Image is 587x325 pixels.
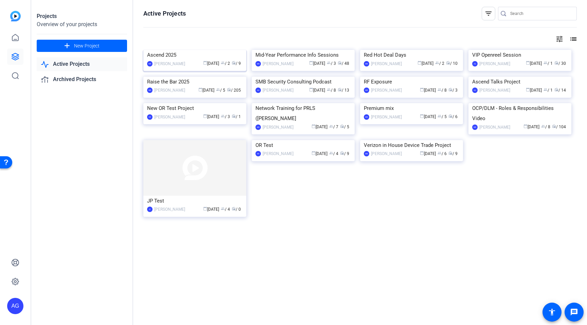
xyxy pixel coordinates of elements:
span: / 9 [232,61,241,66]
span: group [221,207,225,211]
mat-icon: tune [555,35,564,43]
span: calendar_today [420,151,424,155]
span: group [438,114,442,118]
div: MB [364,114,369,120]
span: [DATE] [420,151,436,156]
div: [PERSON_NAME] [371,60,402,67]
span: radio [448,114,452,118]
span: [DATE] [309,88,325,93]
div: [PERSON_NAME] [263,60,293,67]
span: [DATE] [309,61,325,66]
img: blue-gradient.svg [10,11,21,21]
span: New Project [74,42,100,50]
span: [DATE] [420,114,436,119]
span: calendar_today [420,114,424,118]
mat-icon: add [63,42,71,50]
span: group [329,151,333,155]
div: Premium mix [364,103,459,113]
span: calendar_today [203,114,207,118]
span: [DATE] [203,207,219,212]
div: Raise the Bar 2025 [147,77,243,87]
span: radio [446,61,450,65]
a: Active Projects [37,57,127,71]
span: calendar_today [523,124,528,128]
span: group [216,88,220,92]
span: radio [554,61,558,65]
span: group [327,88,331,92]
span: calendar_today [417,61,422,65]
span: / 8 [327,88,336,93]
div: MB [147,61,153,66]
span: group [544,61,548,65]
span: radio [552,124,556,128]
span: [DATE] [526,88,542,93]
div: VIP Openreel Session [472,50,568,60]
div: [PERSON_NAME] [154,114,185,120]
span: radio [232,114,236,118]
span: group [327,61,331,65]
span: / 5 [340,125,349,129]
mat-icon: message [570,308,578,316]
span: [DATE] [203,114,219,119]
div: Projects [37,12,127,20]
div: [PERSON_NAME] [371,87,402,94]
span: [DATE] [523,125,539,129]
span: / 7 [329,125,338,129]
span: radio [340,151,344,155]
span: group [221,114,225,118]
div: Network Training for PRLS ([PERSON_NAME] [255,103,351,123]
div: [PERSON_NAME] [479,124,510,131]
div: AG [7,298,23,314]
div: [PERSON_NAME] [154,87,185,94]
span: / 1 [232,114,241,119]
span: radio [227,88,231,92]
span: calendar_today [309,88,313,92]
div: [PERSON_NAME] [154,60,185,67]
div: AG [255,88,261,93]
span: / 6 [448,114,458,119]
a: Archived Projects [37,73,127,87]
span: group [438,88,442,92]
div: [PERSON_NAME] [263,87,293,94]
div: MB [472,125,478,130]
span: radio [232,61,236,65]
span: calendar_today [198,88,202,92]
span: / 4 [221,207,230,212]
span: [DATE] [312,151,327,156]
span: / 8 [438,88,447,93]
span: group [329,124,333,128]
span: / 3 [327,61,336,66]
span: / 30 [554,61,566,66]
span: calendar_today [312,151,316,155]
div: Ascend Talks Project [472,77,568,87]
span: radio [448,88,452,92]
div: MB [255,61,261,66]
span: calendar_today [312,124,316,128]
span: / 104 [552,125,566,129]
span: / 0 [232,207,241,212]
span: [DATE] [417,61,433,66]
span: calendar_today [526,61,530,65]
span: [DATE] [420,88,436,93]
span: group [438,151,442,155]
span: / 9 [340,151,349,156]
div: SMB Security Consulting Podcast [255,77,351,87]
div: OR Test [255,140,351,150]
span: / 4 [329,151,338,156]
span: / 13 [338,88,349,93]
div: [PERSON_NAME] [263,124,293,131]
div: AG [472,88,478,93]
span: / 9 [448,151,458,156]
mat-icon: list [569,35,577,43]
span: calendar_today [420,88,424,92]
input: Search [510,9,571,18]
div: AG [472,61,478,66]
span: / 48 [338,61,349,66]
div: [PERSON_NAME] [371,114,402,120]
div: Verizon in House Device Trade Project [364,140,459,150]
mat-icon: accessibility [548,308,556,316]
span: radio [340,124,344,128]
div: RF Exposure [364,77,459,87]
span: group [541,124,545,128]
span: group [544,88,548,92]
